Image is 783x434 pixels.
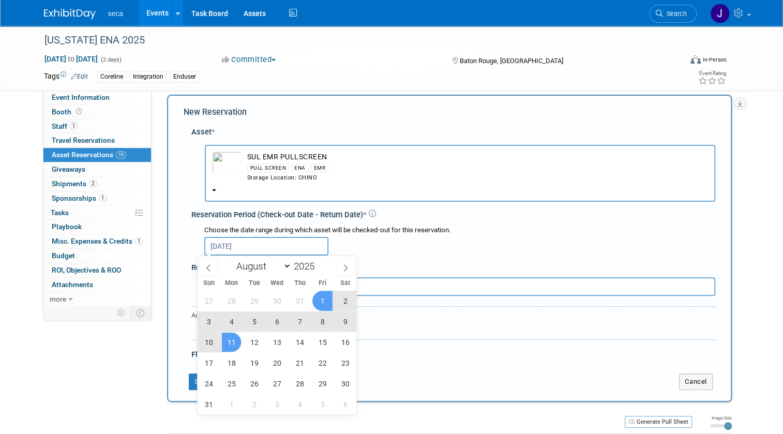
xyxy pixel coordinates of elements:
[41,31,669,50] div: [US_STATE] ENA 2025
[130,306,151,320] td: Toggle Event Tabs
[52,93,110,101] span: Event Information
[44,71,88,83] td: Tags
[267,373,287,394] span: August 27, 2025
[50,295,66,303] span: more
[52,108,84,116] span: Booth
[221,373,242,394] span: August 25, 2025
[43,263,151,277] a: ROI, Objectives & ROO
[244,311,264,332] span: August 5, 2025
[43,133,151,147] a: Travel Reservations
[204,237,328,256] input: Check-out Date - Return Date
[43,234,151,248] a: Misc. Expenses & Credits1
[43,148,151,162] a: Asset Reservations19
[267,353,287,373] span: August 20, 2025
[290,332,310,352] span: August 14, 2025
[291,164,309,172] div: ENA
[663,10,687,18] span: Search
[334,280,357,287] span: Sat
[690,55,701,64] img: Format-Inperson.png
[44,54,98,64] span: [DATE] [DATE]
[43,162,151,176] a: Giveaways
[191,209,715,220] div: Reservation Period (Check-out Date - Return Date)
[267,394,287,414] span: September 3, 2025
[244,332,264,352] span: August 12, 2025
[244,394,264,414] span: September 2, 2025
[52,280,93,289] span: Attachments
[244,373,264,394] span: August 26, 2025
[335,373,355,394] span: August 30, 2025
[43,91,151,104] a: Event Information
[710,415,732,421] div: Image Size
[204,226,715,235] div: Choose the date range during which asset will be checked-out for this reservation.
[198,280,220,287] span: Sun
[184,107,247,117] span: New Reservation
[66,55,76,63] span: to
[335,353,355,373] span: August 23, 2025
[43,119,151,133] a: Staff1
[335,394,355,414] span: September 6, 2025
[335,332,355,352] span: August 16, 2025
[43,220,151,234] a: Playbook
[290,394,310,414] span: September 4, 2025
[625,416,692,428] button: Generate Pull Sheet
[698,71,726,76] div: Event Rating
[460,57,563,65] span: Baton Rouge, [GEOGRAPHIC_DATA]
[267,291,287,311] span: July 30, 2025
[189,373,223,390] button: Submit
[43,177,151,191] a: Shipments2
[290,353,310,373] span: August 21, 2025
[267,332,287,352] span: August 13, 2025
[312,332,333,352] span: August 15, 2025
[311,280,334,287] span: Fri
[52,222,82,231] span: Playbook
[221,332,242,352] span: August 11, 2025
[335,291,355,311] span: August 2, 2025
[290,311,310,332] span: August 7, 2025
[199,332,219,352] span: August 10, 2025
[205,145,715,202] button: SUL EMR PULLSCREENPULL SCREENENAEMRStorage Location: CHINO
[191,262,715,273] div: Reservation Notes
[266,280,289,287] span: Wed
[221,394,242,414] span: September 1, 2025
[52,194,107,202] span: Sponsorships
[221,353,242,373] span: August 18, 2025
[130,71,167,82] div: Integration
[89,179,97,187] span: 2
[170,71,199,82] div: Enduser
[52,136,115,144] span: Travel Reservations
[43,191,151,205] a: Sponsorships1
[312,291,333,311] span: August 1, 2025
[191,127,715,138] div: Asset
[290,373,310,394] span: August 28, 2025
[242,152,708,182] td: SUL EMR PULLSCREEN
[311,164,329,172] div: EMR
[70,122,78,130] span: 1
[52,179,97,188] span: Shipments
[267,311,287,332] span: August 6, 2025
[218,54,280,65] button: Committed
[108,9,124,18] span: seca
[312,353,333,373] span: August 22, 2025
[335,311,355,332] span: August 9, 2025
[199,373,219,394] span: August 24, 2025
[220,280,243,287] span: Mon
[43,105,151,119] a: Booth
[710,4,730,23] img: Jose Gregory
[52,165,85,173] span: Giveaways
[243,280,266,287] span: Tue
[97,71,126,82] div: Coreline
[44,9,96,19] img: ExhibitDay
[289,280,311,287] span: Thu
[43,278,151,292] a: Attachments
[247,164,290,172] div: PULL SCREEN
[312,394,333,414] span: September 5, 2025
[199,311,219,332] span: August 3, 2025
[191,350,208,359] span: Flag:
[244,291,264,311] span: July 29, 2025
[312,311,333,332] span: August 8, 2025
[52,237,143,245] span: Misc. Expenses & Credits
[43,292,151,306] a: more
[199,394,219,414] span: August 31, 2025
[52,251,75,260] span: Budget
[199,353,219,373] span: August 17, 2025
